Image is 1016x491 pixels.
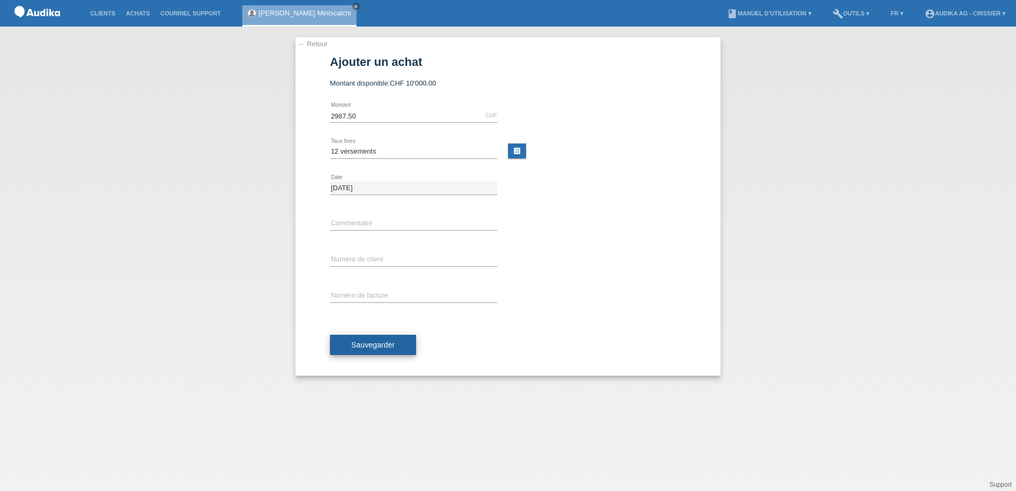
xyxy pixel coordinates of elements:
a: buildOutils ▾ [827,10,875,16]
a: Courriel Support [155,10,226,16]
a: [PERSON_NAME] Miniscalchi [259,9,351,17]
i: book [727,9,738,19]
a: Achats [121,10,155,16]
a: bookManuel d’utilisation ▾ [722,10,816,16]
button: Sauvegarder [330,335,416,355]
a: FR ▾ [885,10,909,16]
div: CHF [485,112,497,118]
i: close [353,4,359,9]
a: POS — MF Group [11,21,64,29]
a: calculate [508,143,526,158]
h1: Ajouter un achat [330,55,686,69]
a: Clients [85,10,121,16]
i: build [833,9,843,19]
div: Montant disponible: [330,79,686,87]
i: calculate [513,147,521,155]
a: Support [989,481,1012,488]
a: account_circleAudika AG - Crissier ▾ [919,10,1011,16]
a: ← Retour [298,40,328,48]
span: Sauvegarder [351,341,395,349]
i: account_circle [925,9,935,19]
a: close [352,3,360,10]
span: CHF 10'000.00 [390,79,436,87]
